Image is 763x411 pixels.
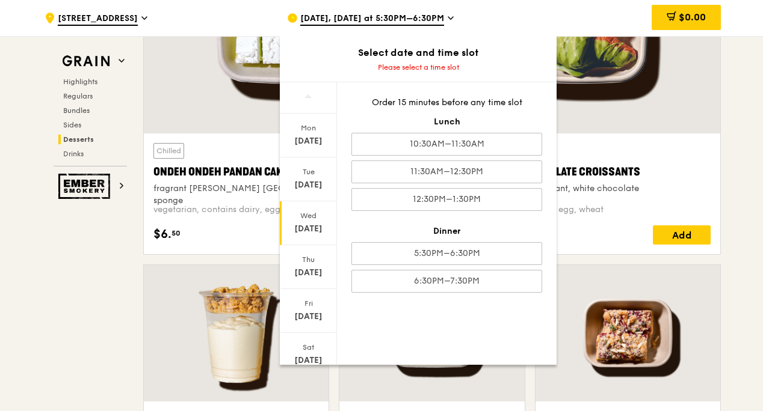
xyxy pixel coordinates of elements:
div: Tue [282,167,335,177]
span: Sides [63,121,81,129]
img: Ember Smokery web logo [58,174,114,199]
span: Bundles [63,106,90,115]
div: Add [653,225,711,245]
div: [DATE] [282,135,335,147]
div: fragrant [PERSON_NAME] [GEOGRAPHIC_DATA], pandan sponge [153,183,417,207]
div: [DATE] [282,355,335,367]
div: [DATE] [282,179,335,191]
span: Drinks [63,150,84,158]
div: Please select a time slot [280,62,557,72]
div: Thu [282,255,335,264]
div: 11:30AM–12:30PM [351,160,542,183]
span: [DATE], [DATE] at 5:30PM–6:30PM [300,13,444,26]
div: 12:30PM–1:30PM [351,188,542,211]
span: Desserts [63,135,94,144]
div: vegetarian, contains dairy, egg, wheat [447,204,711,216]
div: Order 15 minutes before any time slot [351,97,542,109]
div: Mon [282,123,335,133]
div: 6:30PM–7:30PM [351,270,542,293]
span: $0.00 [679,11,706,23]
span: Regulars [63,92,93,100]
div: Dinner [351,225,542,237]
div: 10:30AM–11:30AM [351,133,542,156]
div: [DATE] [282,267,335,279]
div: Select date and time slot [280,46,557,60]
div: 5:30PM–6:30PM [351,242,542,265]
div: [DATE] [282,311,335,323]
div: Ondeh Ondeh Pandan Cake [153,163,417,180]
span: [STREET_ADDRESS] [58,13,138,26]
div: Chilled [153,143,184,159]
div: Wed [282,211,335,221]
div: Fri [282,299,335,308]
span: Highlights [63,78,97,86]
div: [DATE] [282,223,335,235]
div: Lunch [351,116,542,128]
div: vegetarian, contains dairy, egg, wheat [153,204,417,216]
div: Matcha White Chocolate Croissants [447,163,711,180]
div: matcha tea powder, croissant, white chocolate [447,183,711,195]
span: $6. [153,225,171,243]
img: Grain web logo [58,50,114,72]
div: Sat [282,342,335,352]
span: 50 [171,228,181,238]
